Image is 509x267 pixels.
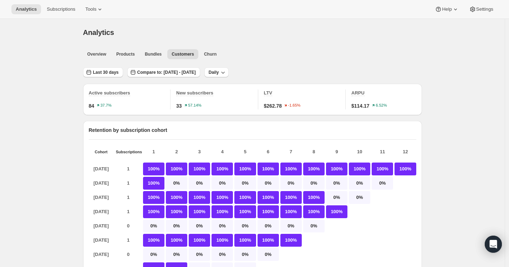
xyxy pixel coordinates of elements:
[258,191,279,204] p: 100%
[143,177,164,190] p: 100%
[166,163,187,175] p: 100%
[349,148,370,155] p: 10
[280,191,302,204] p: 100%
[442,6,452,12] span: Help
[288,103,301,108] text: -1.65%
[258,205,279,218] p: 100%
[303,191,325,204] p: 100%
[116,191,141,204] p: 1
[476,6,493,12] span: Settings
[143,163,164,175] p: 100%
[303,163,325,175] p: 100%
[326,191,347,204] p: 0%
[143,220,164,232] p: 0%
[42,4,80,14] button: Subscriptions
[89,191,114,204] p: [DATE]
[87,51,106,57] span: Overview
[189,191,210,204] p: 100%
[172,51,194,57] span: Customers
[189,205,210,218] p: 100%
[234,148,256,155] p: 5
[465,4,498,14] button: Settings
[376,103,387,108] text: 6.52%
[143,148,164,155] p: 1
[212,177,233,190] p: 0%
[145,51,162,57] span: Bundles
[204,51,217,57] span: Churn
[258,177,279,190] p: 0%
[234,191,256,204] p: 100%
[166,234,187,247] p: 100%
[116,51,135,57] span: Products
[326,177,347,190] p: 0%
[258,148,279,155] p: 6
[189,148,210,155] p: 3
[351,102,370,109] span: $114.17
[349,177,370,190] p: 0%
[166,191,187,204] p: 100%
[166,205,187,218] p: 100%
[189,163,210,175] p: 100%
[188,103,202,108] text: 57.14%
[116,205,141,218] p: 1
[127,67,200,77] button: Compare to: [DATE] - [DATE]
[47,6,75,12] span: Subscriptions
[89,163,114,175] p: [DATE]
[116,150,141,154] p: Subscriptions
[176,90,213,96] span: New subscribers
[11,4,41,14] button: Analytics
[280,177,302,190] p: 0%
[349,163,370,175] p: 100%
[189,234,210,247] p: 100%
[280,148,302,155] p: 7
[116,234,141,247] p: 1
[16,6,37,12] span: Analytics
[326,205,347,218] p: 100%
[93,70,119,75] span: Last 30 days
[258,220,279,232] p: 0%
[143,205,164,218] p: 100%
[280,163,302,175] p: 100%
[431,4,463,14] button: Help
[81,4,108,14] button: Tools
[116,177,141,190] p: 1
[189,220,210,232] p: 0%
[89,90,130,96] span: Active subscribers
[212,191,233,204] p: 100%
[116,248,141,261] p: 0
[234,177,256,190] p: 0%
[395,148,416,155] p: 12
[89,248,114,261] p: [DATE]
[326,148,347,155] p: 9
[89,220,114,232] p: [DATE]
[116,220,141,232] p: 0
[85,6,96,12] span: Tools
[485,236,502,253] div: Open Intercom Messenger
[280,205,302,218] p: 100%
[89,234,114,247] p: [DATE]
[189,248,210,261] p: 0%
[83,67,123,77] button: Last 30 days
[212,205,233,218] p: 100%
[349,191,370,204] p: 0%
[166,148,187,155] p: 2
[137,70,196,75] span: Compare to: [DATE] - [DATE]
[264,102,282,109] span: $262.78
[234,220,256,232] p: 0%
[166,248,187,261] p: 0%
[83,29,114,36] span: Analytics
[234,163,256,175] p: 100%
[395,163,416,175] p: 100%
[303,220,325,232] p: 0%
[234,234,256,247] p: 100%
[212,248,233,261] p: 0%
[351,90,365,96] span: ARPU
[326,163,347,175] p: 100%
[212,148,233,155] p: 4
[143,191,164,204] p: 100%
[189,177,210,190] p: 0%
[166,177,187,190] p: 0%
[143,248,164,261] p: 0%
[234,205,256,218] p: 100%
[166,220,187,232] p: 0%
